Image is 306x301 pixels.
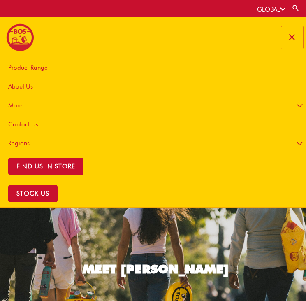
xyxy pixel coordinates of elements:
span: Find Us in Store [8,158,83,175]
span: Regions [8,140,30,147]
span: More [8,102,23,109]
img: BOS logo finals-200px [6,23,34,51]
span: Product Range [8,64,48,71]
a: GLOBAL [257,6,285,13]
span: About Us [8,83,33,90]
span: Contact Us [8,121,38,128]
div: MEET [PERSON_NAME] [83,263,229,275]
a: Search button [292,4,300,12]
span: STOCK US [8,185,58,202]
